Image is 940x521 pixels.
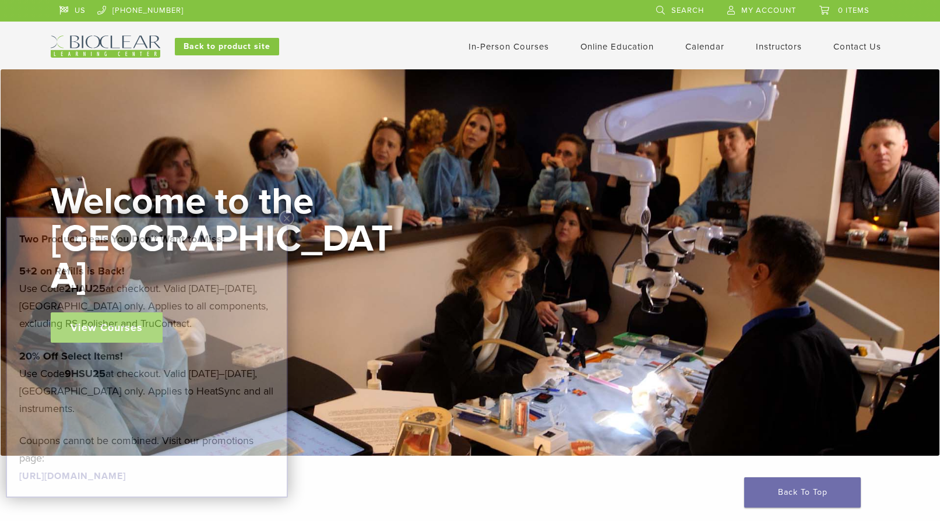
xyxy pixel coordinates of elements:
[175,38,279,55] a: Back to product site
[838,6,869,15] span: 0 items
[65,367,105,380] strong: 9HSU25
[685,41,724,52] a: Calendar
[671,6,704,15] span: Search
[741,6,796,15] span: My Account
[833,41,881,52] a: Contact Us
[65,282,105,295] strong: 2HAU25
[51,36,160,58] img: Bioclear
[51,183,400,295] h2: Welcome to the [GEOGRAPHIC_DATA]
[19,350,123,362] strong: 20% Off Select Items!
[19,432,274,484] p: Coupons cannot be combined. Visit our promotions page:
[279,210,294,226] button: Close
[19,262,274,332] p: Use Code at checkout. Valid [DATE]–[DATE], [GEOGRAPHIC_DATA] only. Applies to all components, exc...
[19,233,225,245] strong: Two Product Deals You Don’t Want to Miss!
[19,470,126,482] a: [URL][DOMAIN_NAME]
[19,347,274,417] p: Use Code at checkout. Valid [DATE]–[DATE], [GEOGRAPHIC_DATA] only. Applies to HeatSync and all in...
[469,41,549,52] a: In-Person Courses
[580,41,654,52] a: Online Education
[19,265,125,277] strong: 5+2 on Refills is Back!
[756,41,802,52] a: Instructors
[744,477,861,508] a: Back To Top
